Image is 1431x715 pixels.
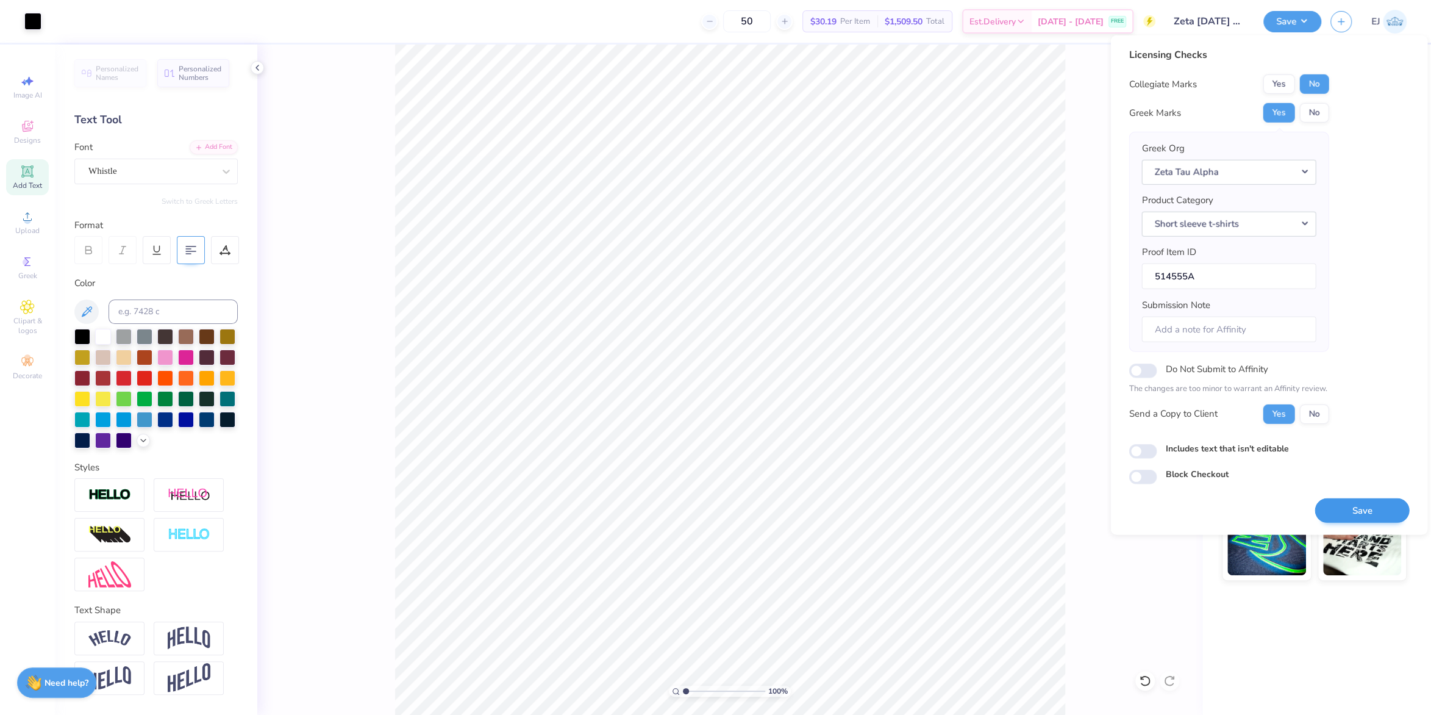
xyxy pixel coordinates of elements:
img: Negative Space [168,528,210,542]
label: Greek Org [1141,142,1184,156]
div: Send a Copy to Client [1129,407,1217,421]
img: Flag [88,666,131,690]
div: Format [74,218,239,232]
button: Yes [1263,103,1294,123]
div: Color [74,276,238,290]
div: Add Font [190,140,238,154]
span: $1,509.50 [885,15,922,28]
button: Yes [1263,74,1294,94]
span: Image AI [13,90,42,100]
img: Arc [88,630,131,647]
label: Block Checkout [1165,468,1228,481]
button: Save [1263,11,1321,32]
button: No [1299,74,1329,94]
button: Short sleeve t-shirts [1141,211,1316,236]
button: No [1299,404,1329,423]
div: Styles [74,461,238,475]
button: Switch to Greek Letters [162,196,238,206]
span: $30.19 [810,15,837,28]
img: Edgardo Jr [1383,10,1407,34]
span: Upload [15,226,40,235]
img: Free Distort [88,561,131,587]
div: Collegiate Marks [1129,77,1196,92]
span: Personalized Names [96,65,139,82]
button: Zeta Tau Alpha [1141,159,1316,184]
span: Decorate [13,371,42,381]
span: FREE [1111,17,1124,26]
button: No [1299,103,1329,123]
button: Yes [1263,404,1294,423]
label: Proof Item ID [1141,245,1196,259]
div: Licensing Checks [1129,48,1329,62]
img: 3d Illusion [88,525,131,545]
label: Font [74,140,93,154]
span: EJ [1371,15,1380,29]
span: Add Text [13,181,42,190]
label: Product Category [1141,193,1213,207]
input: e.g. 7428 c [109,300,238,324]
label: Includes text that isn't editable [1165,442,1288,455]
label: Do Not Submit to Affinity [1165,361,1268,377]
img: Stroke [88,488,131,502]
label: Submission Note [1141,298,1210,312]
span: Total [926,15,944,28]
span: Personalized Numbers [179,65,222,82]
a: EJ [1371,10,1407,34]
span: Est. Delivery [969,15,1016,28]
span: Per Item [840,15,870,28]
input: Untitled Design [1165,9,1254,34]
input: Add a note for Affinity [1141,316,1316,342]
span: Clipart & logos [6,316,49,336]
button: Save [1315,498,1409,523]
span: 100 % [768,686,788,697]
input: – – [723,10,771,32]
div: Text Shape [74,603,238,617]
img: Glow in the Dark Ink [1227,514,1306,575]
img: Rise [168,663,210,693]
span: Designs [14,135,41,145]
strong: Need help? [45,677,88,689]
img: Shadow [168,487,210,503]
p: The changes are too minor to warrant an Affinity review. [1129,383,1329,395]
img: Water based Ink [1323,514,1402,575]
span: Greek [18,271,37,281]
div: Greek Marks [1129,106,1180,120]
span: [DATE] - [DATE] [1038,15,1104,28]
div: Text Tool [74,112,238,128]
img: Arch [168,627,210,650]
